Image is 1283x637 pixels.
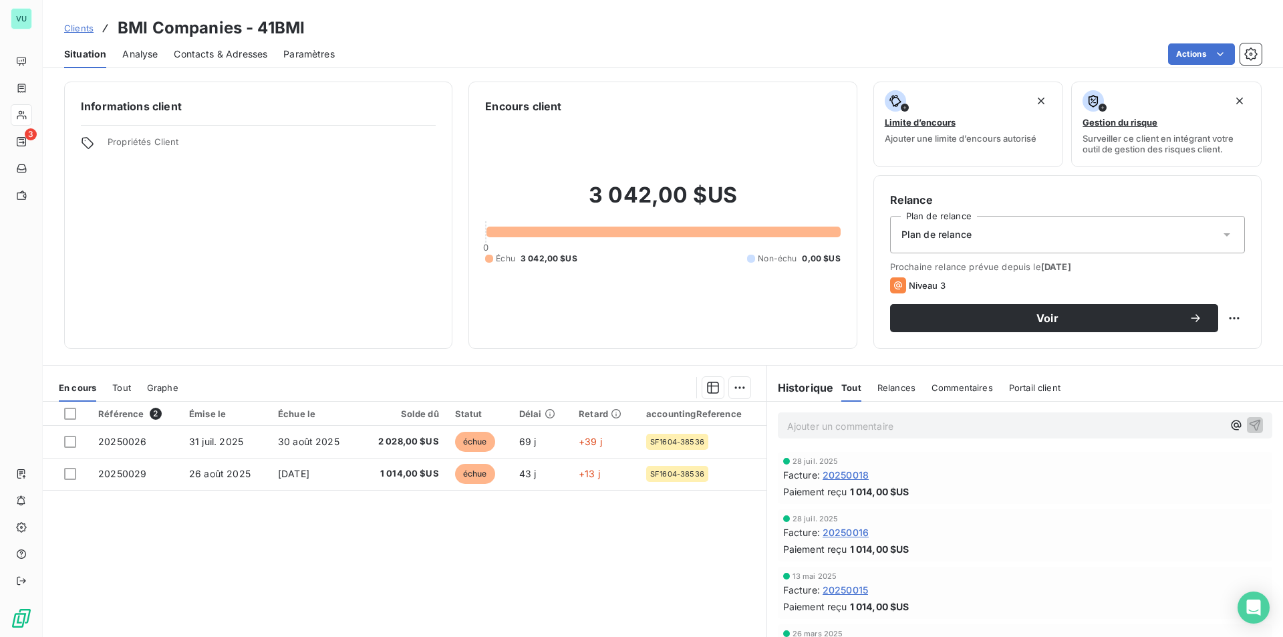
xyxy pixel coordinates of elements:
[1083,117,1157,128] span: Gestion du risque
[519,468,537,479] span: 43 j
[147,382,178,393] span: Graphe
[579,436,602,447] span: +39 j
[758,253,797,265] span: Non-échu
[901,228,972,241] span: Plan de relance
[519,436,537,447] span: 69 j
[189,436,243,447] span: 31 juil. 2025
[650,438,704,446] span: SF1604-38536
[59,382,96,393] span: En cours
[150,408,162,420] span: 2
[885,133,1036,144] span: Ajouter une limite d’encours autorisé
[906,313,1189,324] span: Voir
[278,436,339,447] span: 30 août 2025
[1041,261,1071,272] span: [DATE]
[932,382,993,393] span: Commentaires
[98,436,146,447] span: 20250026
[64,23,94,33] span: Clients
[25,128,37,140] span: 3
[890,192,1245,208] h6: Relance
[496,253,515,265] span: Échu
[783,583,820,597] span: Facture :
[783,525,820,539] span: Facture :
[519,408,563,419] div: Délai
[873,82,1064,167] button: Limite d’encoursAjouter une limite d’encours autorisé
[1009,382,1060,393] span: Portail client
[64,47,106,61] span: Situation
[909,280,946,291] span: Niveau 3
[579,468,600,479] span: +13 j
[783,485,847,499] span: Paiement reçu
[650,470,704,478] span: SF1604-38536
[885,117,956,128] span: Limite d’encours
[890,261,1245,272] span: Prochaine relance prévue depuis le
[278,468,309,479] span: [DATE]
[367,408,439,419] div: Solde dû
[455,464,495,484] span: échue
[483,242,488,253] span: 0
[579,408,630,419] div: Retard
[174,47,267,61] span: Contacts & Adresses
[783,468,820,482] span: Facture :
[850,542,909,556] span: 1 014,00 $US
[783,542,847,556] span: Paiement reçu
[283,47,335,61] span: Paramètres
[823,525,869,539] span: 20250016
[521,253,577,265] span: 3 042,00 $US
[646,408,758,419] div: accountingReference
[823,468,869,482] span: 20250018
[122,47,158,61] span: Analyse
[850,485,909,499] span: 1 014,00 $US
[11,8,32,29] div: VU
[1071,82,1262,167] button: Gestion du risqueSurveiller ce client en intégrant votre outil de gestion des risques client.
[98,408,173,420] div: Référence
[485,98,561,114] h6: Encours client
[98,468,146,479] span: 20250029
[112,382,131,393] span: Tout
[802,253,840,265] span: 0,00 $US
[81,98,436,114] h6: Informations client
[64,21,94,35] a: Clients
[850,600,909,614] span: 1 014,00 $US
[108,136,436,155] span: Propriétés Client
[1238,592,1270,624] div: Open Intercom Messenger
[189,408,262,419] div: Émise le
[793,572,837,580] span: 13 mai 2025
[793,515,839,523] span: 28 juil. 2025
[485,182,840,222] h2: 3 042,00 $US
[793,457,839,465] span: 28 juil. 2025
[278,408,351,419] div: Échue le
[1083,133,1250,154] span: Surveiller ce client en intégrant votre outil de gestion des risques client.
[841,382,861,393] span: Tout
[890,304,1218,332] button: Voir
[367,435,439,449] span: 2 028,00 $US
[118,16,305,40] h3: BMI Companies - 41BMI
[1168,43,1235,65] button: Actions
[823,583,868,597] span: 20250015
[767,380,834,396] h6: Historique
[367,467,439,481] span: 1 014,00 $US
[455,408,503,419] div: Statut
[877,382,915,393] span: Relances
[783,600,847,614] span: Paiement reçu
[11,608,32,629] img: Logo LeanPay
[455,432,495,452] span: échue
[189,468,251,479] span: 26 août 2025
